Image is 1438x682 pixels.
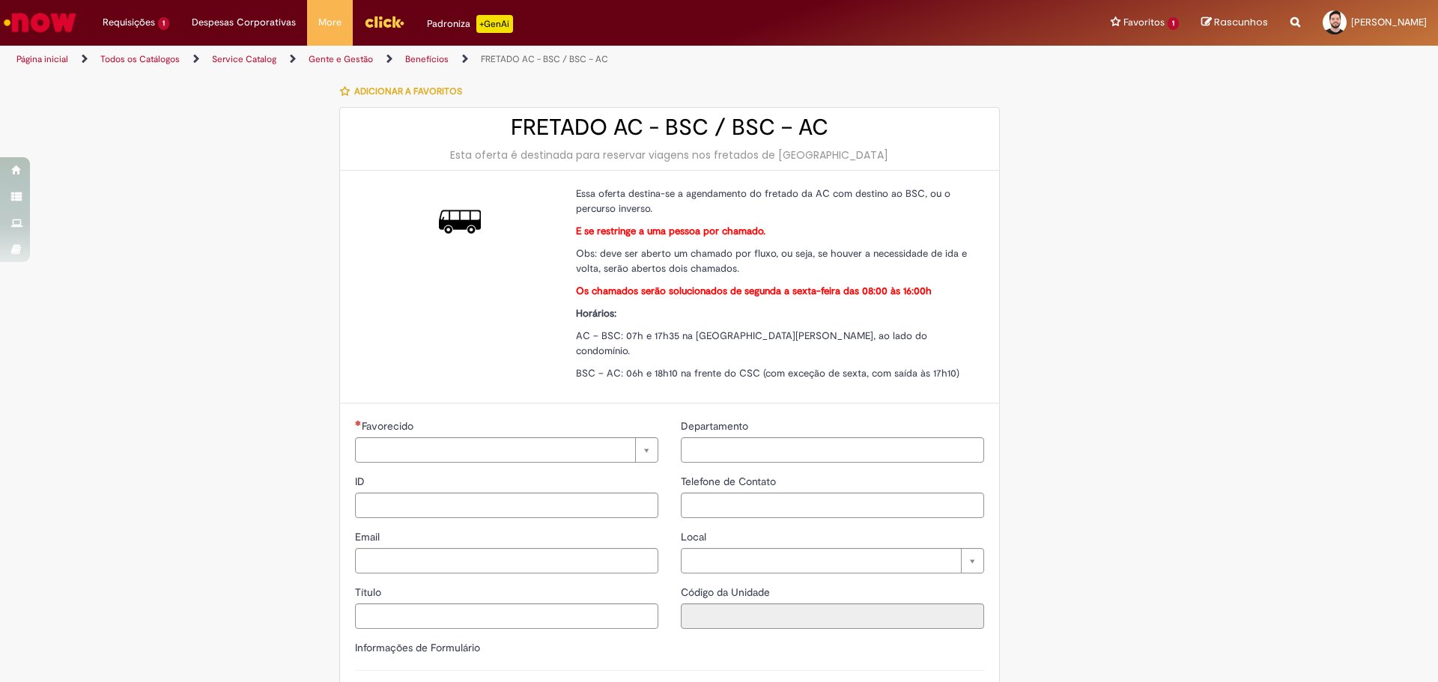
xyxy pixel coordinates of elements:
span: Favoritos [1123,15,1165,30]
a: Limpar campo Favorecido [355,437,658,463]
strong: Horários: [576,307,616,320]
a: FRETADO AC - BSC / BSC – AC [481,53,608,65]
span: Requisições [103,15,155,30]
span: BSC – AC: 06h e 18h10 na frente do CSC (com exceção de sexta, com saída às 17h10) [576,367,959,380]
span: 1 [158,17,169,30]
h2: FRETADO AC - BSC / BSC – AC [355,115,984,140]
input: Código da Unidade [681,603,984,629]
span: Departamento [681,419,751,433]
span: Essa oferta destina-se a agendamento do fretado da AC com destino ao BSC, ou o percurso inverso. [576,187,950,215]
a: Todos os Catálogos [100,53,180,65]
span: [PERSON_NAME] [1351,16,1427,28]
span: Local [681,530,709,544]
a: Rascunhos [1201,16,1268,30]
span: 1 [1168,17,1179,30]
span: ID [355,475,368,488]
input: ID [355,493,658,518]
img: ServiceNow [1,7,79,37]
span: Necessários - Favorecido [362,419,416,433]
div: Esta oferta é destinada para reservar viagens nos fretados de [GEOGRAPHIC_DATA] [355,147,984,162]
img: click_logo_yellow_360x200.png [364,10,404,33]
span: Rascunhos [1214,15,1268,29]
ul: Trilhas de página [11,46,947,73]
span: Email [355,530,383,544]
img: FRETADO AC - BSC / BSC – AC [439,201,481,243]
label: Somente leitura - Código da Unidade [681,585,773,600]
a: Página inicial [16,53,68,65]
button: Adicionar a Favoritos [339,76,470,107]
span: Obs: deve ser aberto um chamado por fluxo, ou seja, se houver a necessidade de ida e volta, serão... [576,247,967,275]
a: Service Catalog [212,53,276,65]
strong: E se restringe a uma pessoa por chamado. [576,225,765,237]
span: Adicionar a Favoritos [354,85,462,97]
div: Padroniza [427,15,513,33]
span: Somente leitura - Código da Unidade [681,585,773,599]
span: Telefone de Contato [681,475,779,488]
span: Despesas Corporativas [192,15,296,30]
span: Título [355,585,384,599]
input: Título [355,603,658,629]
span: More [318,15,342,30]
a: Benefícios [405,53,449,65]
input: Telefone de Contato [681,493,984,518]
a: Gente e Gestão [309,53,373,65]
span: AC – BSC: 07h e 17h35 na [GEOGRAPHIC_DATA][PERSON_NAME], ao lado do condomínio. [576,329,927,357]
p: +GenAi [476,15,513,33]
a: Limpar campo Local [681,548,984,573]
label: Informações de Formulário [355,641,480,654]
input: Departamento [681,437,984,463]
input: Email [355,548,658,573]
span: Necessários [355,420,362,426]
strong: Os chamados serão solucionados de segunda a sexta-feira das 08:00 às 16:00h [576,284,932,297]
